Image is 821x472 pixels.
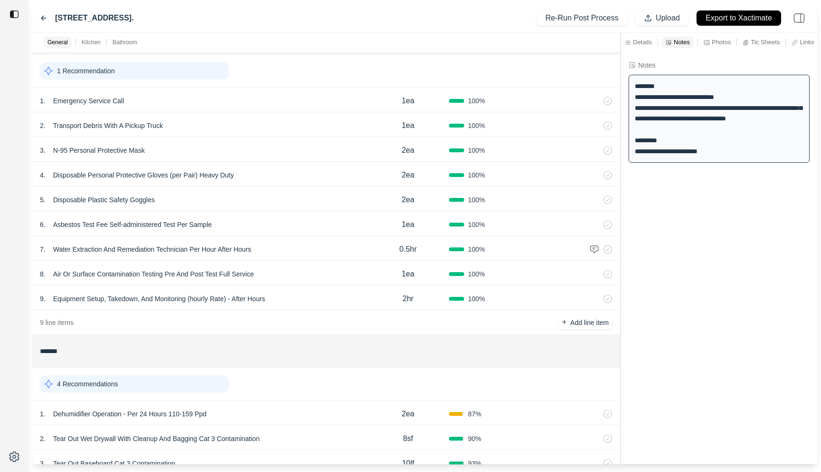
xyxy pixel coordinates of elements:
p: 1 . [40,96,46,106]
p: Water Extraction And Remediation Technician Per Hour After Hours [49,243,255,256]
span: 100 % [468,146,485,155]
p: Kitchen [82,39,101,46]
p: Photos [712,38,731,46]
p: Tear Out Baseboard Cat 3 Contamination [49,457,179,470]
p: 1 Recommendation [57,66,115,76]
p: 6 . [40,220,46,229]
p: Disposable Personal Protective Gloves (per Pair) Heavy Duty [49,168,238,182]
p: 1ea [401,268,414,280]
p: 3 . [40,459,46,468]
p: 9 . [40,294,46,304]
p: Upload [656,13,680,24]
p: 2ea [401,408,414,420]
p: 7 . [40,245,46,254]
p: 2ea [401,145,414,156]
img: toggle sidebar [10,10,19,19]
p: 2 . [40,121,46,130]
p: Bathroom [113,39,137,46]
p: 9 line items [40,318,74,327]
p: Re-Run Post Process [545,13,619,24]
p: Disposable Plastic Safety Goggles [49,193,159,206]
span: 100 % [468,170,485,180]
span: 100 % [468,294,485,304]
p: 5 . [40,195,46,205]
p: 2ea [401,169,414,181]
p: 2hr [402,293,413,305]
p: 2ea [401,194,414,206]
span: 100 % [468,269,485,279]
p: 2 . [40,434,46,443]
button: Upload [635,10,689,26]
p: 8sf [403,433,413,444]
p: Transport Debris With A Pickup Truck [49,119,167,132]
img: comment [590,245,599,254]
p: + [562,317,566,328]
p: Add line item [570,318,609,327]
p: Tic Sheets [751,38,780,46]
button: +Add line item [558,316,612,329]
p: Export to Xactimate [706,13,772,24]
label: [STREET_ADDRESS]. [55,12,134,24]
div: Notes [638,60,656,70]
button: Export to Xactimate [697,10,781,26]
p: 1ea [401,95,414,107]
p: 1 . [40,409,46,419]
p: 10lf [402,458,414,469]
p: Tear Out Wet Drywall With Cleanup And Bagging Cat 3 Contamination [49,432,264,445]
span: 100 % [468,245,485,254]
p: General [48,39,68,46]
p: 4 . [40,170,46,180]
p: Asbestos Test Fee Self-administered Test Per Sample [49,218,216,231]
p: Details [633,38,652,46]
span: 93 % [468,459,481,468]
span: 87 % [468,409,481,419]
p: Air Or Surface Contamination Testing Pre And Post Test Full Service [49,267,258,281]
p: Links [800,38,814,46]
p: Equipment Setup, Takedown, And Monitoring (hourly Rate) - After Hours [49,292,269,305]
span: 90 % [468,434,481,443]
p: 0.5hr [400,244,417,255]
p: Emergency Service Call [49,94,128,108]
p: N-95 Personal Protective Mask [49,144,149,157]
p: 1ea [401,120,414,131]
p: Notes [674,38,690,46]
p: 1ea [401,219,414,230]
p: 4 Recommendations [57,379,118,389]
span: 100 % [468,195,485,205]
span: 100 % [468,121,485,130]
img: right-panel.svg [789,8,810,29]
p: 3 . [40,146,46,155]
p: Dehumidifier Operation - Per 24 Hours 110-159 Ppd [49,407,210,421]
span: 100 % [468,96,485,106]
p: 8 . [40,269,46,279]
span: 100 % [468,220,485,229]
button: Re-Run Post Process [536,10,628,26]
